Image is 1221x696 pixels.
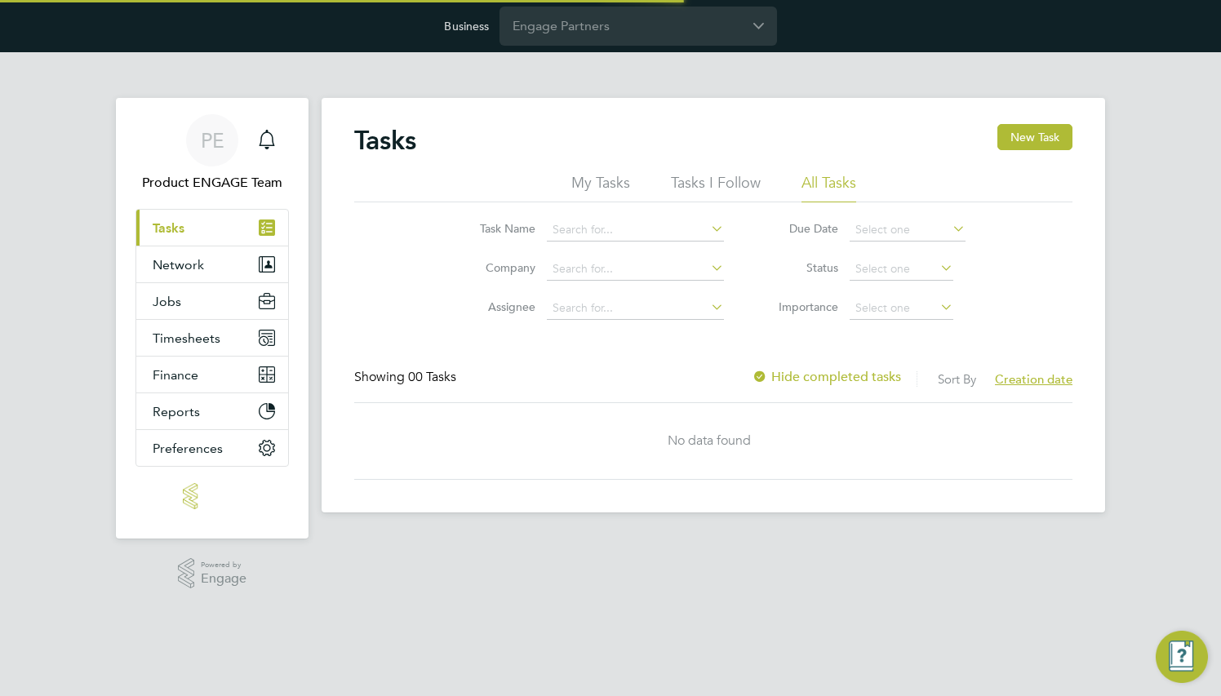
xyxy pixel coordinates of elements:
[201,558,246,572] span: Powered by
[547,297,724,320] input: Search for...
[116,98,309,539] nav: Main navigation
[136,393,288,429] button: Reports
[671,173,761,202] li: Tasks I Follow
[153,441,223,456] span: Preferences
[183,483,242,509] img: engage-logo-retina.png
[153,220,184,236] span: Tasks
[850,297,953,320] input: Select one
[136,210,288,246] a: Tasks
[201,572,246,586] span: Engage
[765,221,838,236] label: Due Date
[153,294,181,309] span: Jobs
[801,173,856,202] li: All Tasks
[136,430,288,466] button: Preferences
[997,124,1072,150] button: New Task
[462,221,535,236] label: Task Name
[547,219,724,242] input: Search for...
[571,173,630,202] li: My Tasks
[136,357,288,392] button: Finance
[354,369,460,386] div: Showing
[408,369,456,385] span: 00 Tasks
[136,283,288,319] button: Jobs
[1156,631,1208,683] button: Engage Resource Center
[462,260,535,275] label: Company
[850,258,953,281] input: Select one
[354,432,1064,450] div: No data found
[136,320,288,356] button: Timesheets
[765,260,838,275] label: Status
[136,246,288,282] button: Network
[938,371,976,387] label: Sort By
[135,114,289,193] a: PEProduct ENGAGE Team
[354,124,416,157] h2: Tasks
[850,219,966,242] input: Select one
[444,19,489,33] label: Business
[153,367,198,383] span: Finance
[153,330,220,346] span: Timesheets
[178,558,247,589] a: Powered byEngage
[153,257,204,273] span: Network
[765,299,838,314] label: Importance
[462,299,535,314] label: Assignee
[995,371,1072,387] span: Creation date
[201,130,224,151] span: PE
[153,404,200,419] span: Reports
[135,483,289,509] a: Go to home page
[135,173,289,193] span: Product ENGAGE Team
[752,369,901,385] label: Hide completed tasks
[547,258,724,281] input: Search for...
